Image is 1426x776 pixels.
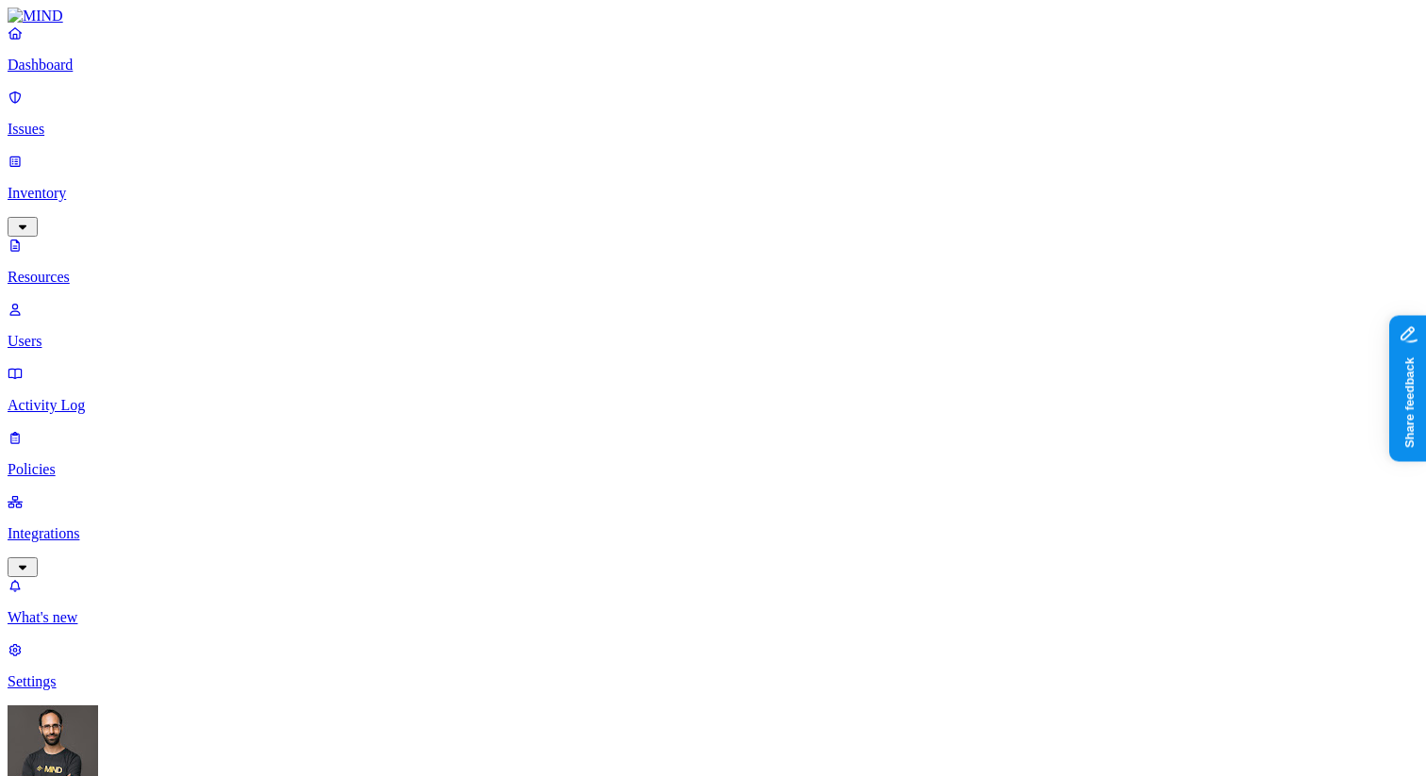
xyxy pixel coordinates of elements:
p: Dashboard [8,57,1418,74]
p: Activity Log [8,397,1418,414]
img: MIND [8,8,63,25]
a: What's new [8,577,1418,626]
a: Policies [8,429,1418,478]
a: Activity Log [8,365,1418,414]
a: Resources [8,237,1418,286]
p: Inventory [8,185,1418,202]
p: Policies [8,461,1418,478]
p: What's new [8,609,1418,626]
a: MIND [8,8,1418,25]
a: Users [8,301,1418,350]
a: Integrations [8,493,1418,574]
p: Integrations [8,525,1418,542]
p: Resources [8,269,1418,286]
a: Dashboard [8,25,1418,74]
p: Users [8,333,1418,350]
a: Settings [8,641,1418,690]
a: Issues [8,89,1418,138]
a: Inventory [8,153,1418,234]
p: Issues [8,121,1418,138]
p: Settings [8,673,1418,690]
